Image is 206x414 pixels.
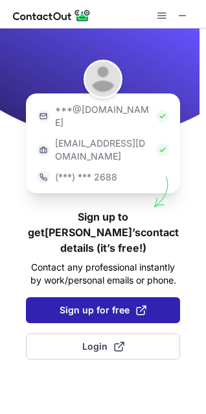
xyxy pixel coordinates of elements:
[37,171,50,184] img: https://contactout.com/extension/app/static/media/login-phone-icon.bacfcb865e29de816d437549d7f4cb...
[60,304,146,317] span: Sign up for free
[55,103,151,129] p: ***@[DOMAIN_NAME]
[26,297,180,323] button: Sign up for free
[37,143,50,156] img: https://contactout.com/extension/app/static/media/login-work-icon.638a5007170bc45168077fde17b29a1...
[26,261,180,287] p: Contact any professional instantly by work/personal emails or phone.
[13,8,91,23] img: ContactOut v5.3.10
[26,209,180,256] h1: Sign up to get [PERSON_NAME]’s contact details (it’s free!)
[84,60,122,99] img: Bill Gates
[156,110,169,123] img: Check Icon
[82,340,124,353] span: Login
[37,110,50,123] img: https://contactout.com/extension/app/static/media/login-email-icon.f64bce713bb5cd1896fef81aa7b14a...
[26,334,180,359] button: Login
[156,143,169,156] img: Check Icon
[55,137,151,163] p: [EMAIL_ADDRESS][DOMAIN_NAME]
